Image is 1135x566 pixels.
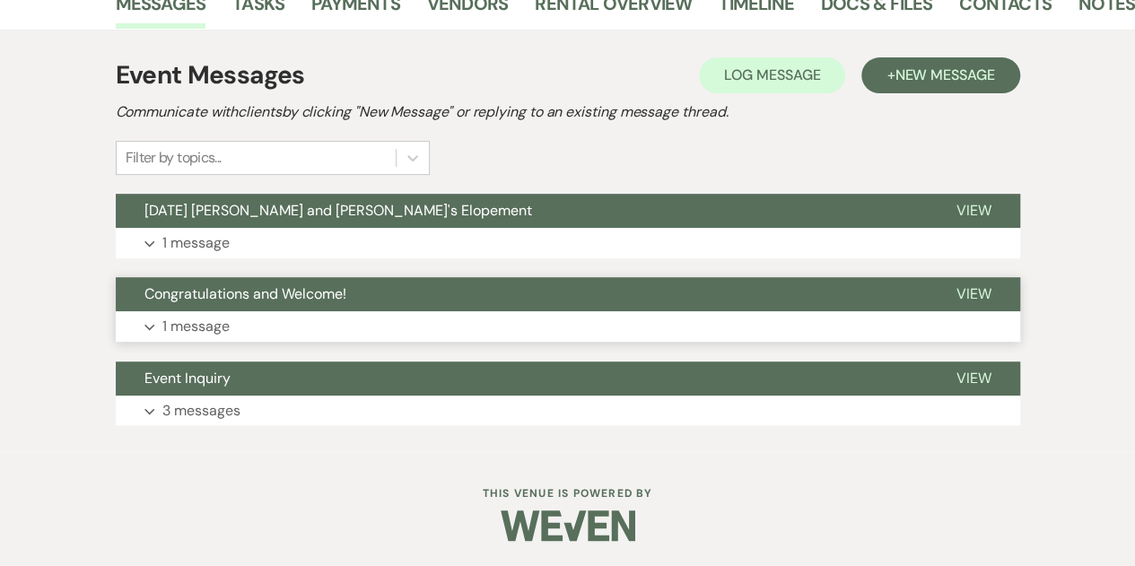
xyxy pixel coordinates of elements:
[144,369,231,387] span: Event Inquiry
[116,277,928,311] button: Congratulations and Welcome!
[162,315,230,338] p: 1 message
[126,147,222,169] div: Filter by topics...
[162,399,240,422] p: 3 messages
[116,57,305,94] h1: Event Messages
[956,369,991,387] span: View
[956,284,991,303] span: View
[116,194,928,228] button: [DATE] [PERSON_NAME] and [PERSON_NAME]'s Elopement
[501,494,635,557] img: Weven Logo
[116,396,1020,426] button: 3 messages
[895,65,994,84] span: New Message
[116,228,1020,258] button: 1 message
[861,57,1019,93] button: +New Message
[144,201,532,220] span: [DATE] [PERSON_NAME] and [PERSON_NAME]'s Elopement
[724,65,820,84] span: Log Message
[928,194,1020,228] button: View
[116,361,928,396] button: Event Inquiry
[162,231,230,255] p: 1 message
[116,311,1020,342] button: 1 message
[699,57,845,93] button: Log Message
[928,361,1020,396] button: View
[144,284,346,303] span: Congratulations and Welcome!
[928,277,1020,311] button: View
[116,101,1020,123] h2: Communicate with clients by clicking "New Message" or replying to an existing message thread.
[956,201,991,220] span: View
